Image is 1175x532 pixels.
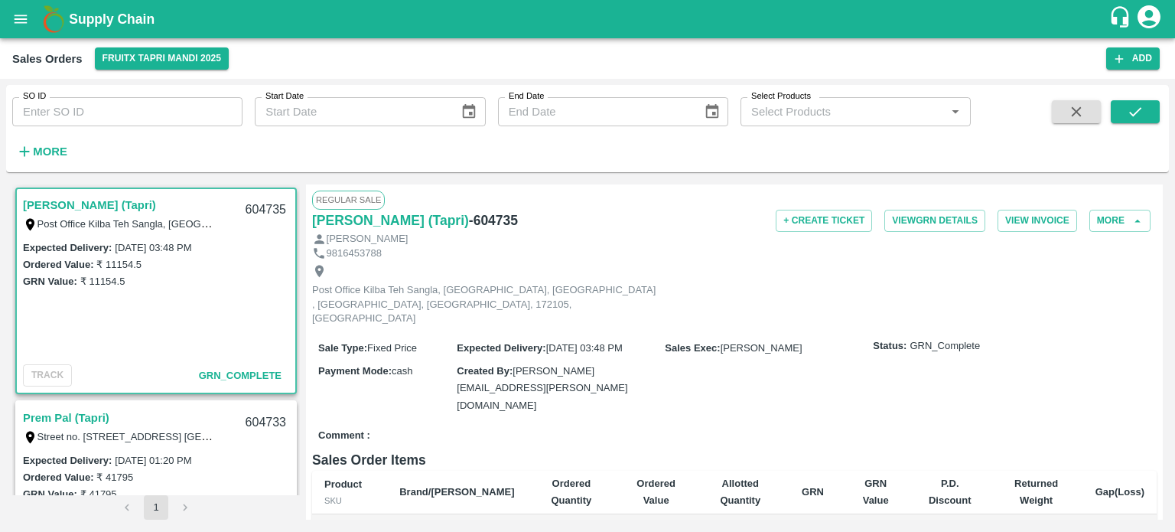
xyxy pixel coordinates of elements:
label: Start Date [265,90,304,103]
b: Brand/[PERSON_NAME] [399,486,514,498]
label: GRN Value: [23,276,77,287]
b: Allotted Quantity [720,478,760,506]
div: 604733 [236,405,295,441]
p: [PERSON_NAME] [327,232,408,246]
span: [DATE] 03:48 PM [546,342,623,354]
span: GRN_Complete [199,370,282,381]
button: More [12,139,71,165]
input: Start Date [255,97,448,126]
nav: pagination navigation [112,495,200,520]
button: ViewGRN Details [884,210,985,232]
button: page 1 [144,495,168,520]
b: Returned Weight [1014,478,1058,506]
label: Created By : [457,365,513,377]
label: Select Products [751,90,811,103]
label: Status: [873,339,906,354]
a: Supply Chain [69,8,1108,30]
div: SKU [324,494,375,508]
p: Post Office Kilba Teh Sangla, [GEOGRAPHIC_DATA], [GEOGRAPHIC_DATA] , [GEOGRAPHIC_DATA], [GEOGRAPH... [312,283,656,326]
label: ₹ 41795 [96,472,133,483]
button: View Invoice [998,210,1077,232]
b: GRN Value [863,478,889,506]
label: ₹ 11154.5 [96,259,142,270]
label: Expected Delivery : [23,455,112,466]
label: [DATE] 01:20 PM [115,455,191,466]
div: customer-support [1108,5,1135,33]
label: Street no. [STREET_ADDRESS] [GEOGRAPHIC_DATA] , [GEOGRAPHIC_DATA] , [GEOGRAPHIC_DATA] , [GEOGRAPH... [37,430,841,442]
label: Sale Type : [318,342,367,354]
span: Regular Sale [312,191,385,209]
label: Payment Mode : [318,365,392,377]
div: Sales Orders [12,49,83,69]
label: GRN Value: [23,488,77,500]
label: ₹ 41795 [80,488,117,500]
div: account of current user [1135,3,1163,35]
label: Ordered Value: [23,472,93,483]
button: Open [946,102,965,122]
button: More [1089,210,1151,232]
span: cash [392,365,412,377]
label: Comment : [318,429,370,443]
input: Enter SO ID [12,97,242,126]
button: + Create Ticket [776,210,872,232]
label: Post Office Kilba Teh Sangla, [GEOGRAPHIC_DATA], [GEOGRAPHIC_DATA] , [GEOGRAPHIC_DATA], [GEOGRAPH... [37,217,750,230]
b: Gap(Loss) [1095,486,1144,498]
button: open drawer [3,2,38,37]
p: 9816453788 [327,246,382,261]
label: SO ID [23,90,46,103]
label: [DATE] 03:48 PM [115,242,191,253]
button: Choose date [698,97,727,126]
div: 604735 [236,192,295,228]
b: Supply Chain [69,11,155,27]
a: [PERSON_NAME] (Tapri) [23,195,156,215]
a: [PERSON_NAME] (Tapri) [312,210,469,231]
label: Ordered Value: [23,259,93,270]
a: Prem Pal (Tapri) [23,408,109,428]
span: [PERSON_NAME] [721,342,802,354]
span: GRN_Complete [910,339,980,354]
label: ₹ 11154.5 [80,276,125,287]
span: [PERSON_NAME][EMAIL_ADDRESS][PERSON_NAME][DOMAIN_NAME] [457,365,627,411]
label: Expected Delivery : [23,242,112,253]
b: Ordered Value [636,478,675,506]
b: P.D. Discount [929,478,972,506]
b: GRN [802,486,824,498]
label: Sales Exec : [665,342,720,354]
h6: Sales Order Items [312,449,1157,471]
button: Add [1106,47,1160,70]
button: Choose date [454,97,483,126]
label: End Date [509,90,544,103]
input: Select Products [745,102,941,122]
h6: - 604735 [469,210,518,231]
img: logo [38,4,69,34]
b: Ordered Quantity [551,478,591,506]
strong: More [33,145,67,158]
input: End Date [498,97,692,126]
b: Product [324,478,362,490]
span: Fixed Price [367,342,417,354]
label: Expected Delivery : [457,342,545,354]
button: Select DC [95,47,229,70]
